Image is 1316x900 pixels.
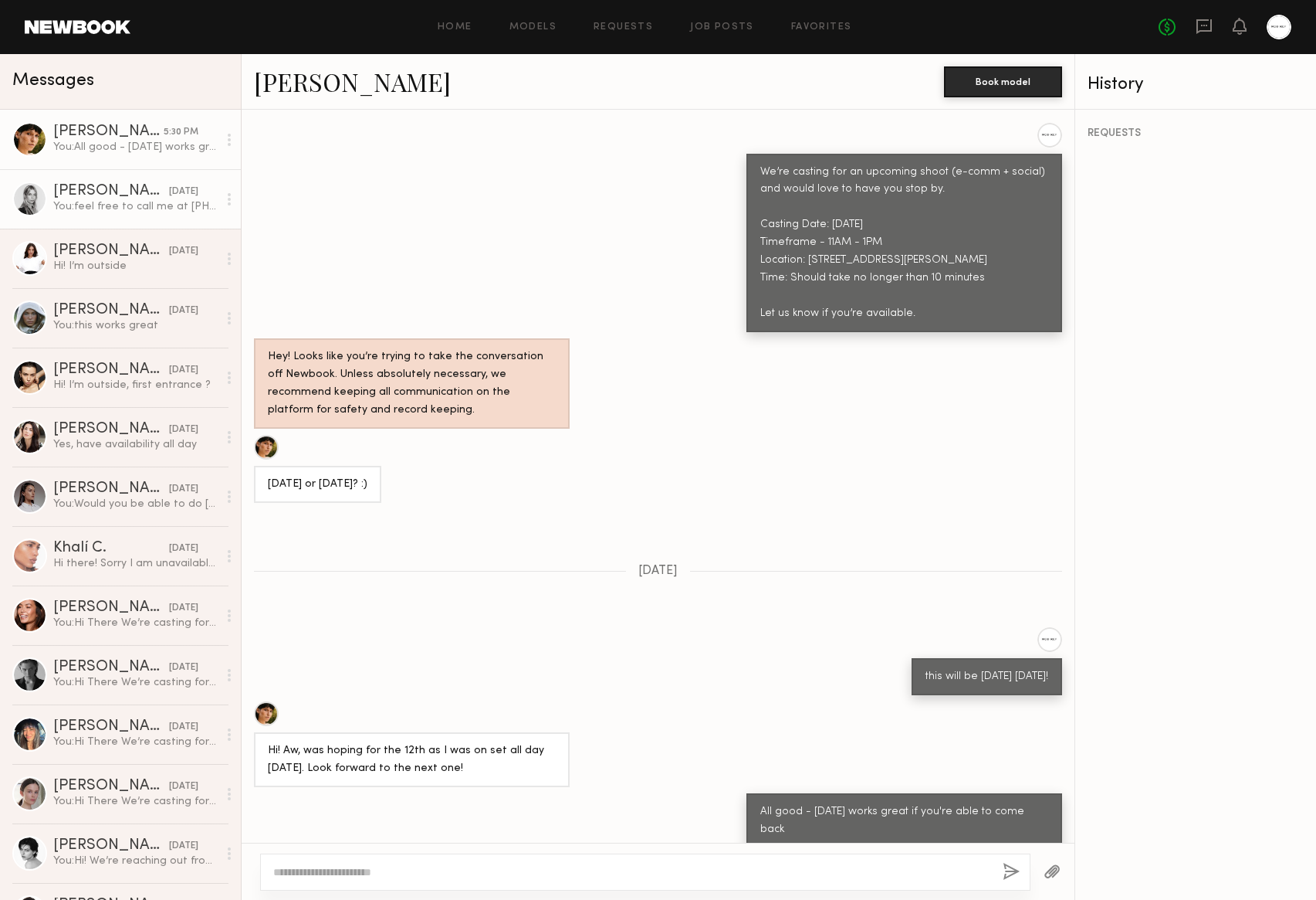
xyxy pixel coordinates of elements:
[53,838,169,854] div: [PERSON_NAME]
[53,184,169,199] div: [PERSON_NAME]
[638,565,678,578] span: [DATE]
[254,65,451,98] a: [PERSON_NAME]
[53,303,169,318] div: [PERSON_NAME]
[53,422,169,437] div: [PERSON_NAME]
[53,556,218,571] div: Hi there! Sorry I am unavailable. I’m in [GEOGRAPHIC_DATA] until 25th
[53,362,169,378] div: [PERSON_NAME]
[944,66,1062,97] button: Book model
[53,378,218,392] div: Hi! I’m outside, first entrance ?
[53,616,218,630] div: You: Hi There We’re casting for an upcoming shoot (e-comm + social) and would love to have you st...
[53,318,218,333] div: You: this works great
[169,601,198,616] div: [DATE]
[12,72,94,90] span: Messages
[944,74,1062,87] a: Book model
[1088,76,1304,93] div: History
[169,482,198,497] div: [DATE]
[169,304,198,318] div: [DATE]
[268,348,556,419] div: Hey! Looks like you’re trying to take the conversation off Newbook. Unless absolutely necessary, ...
[53,437,218,452] div: Yes, have availability all day
[53,259,218,273] div: Hi! I’m outside
[1088,128,1304,139] div: REQUESTS
[268,742,556,778] div: Hi! Aw, was hoping for the 12th as I was on set all day [DATE]. Look forward to the next one!
[53,675,218,690] div: You: Hi There We’re casting for an upcoming shoot (e-comm + social) and would love to have you st...
[53,124,164,140] div: [PERSON_NAME]
[53,794,218,809] div: You: Hi There We’re casting for an upcoming shoot (e-comm + social) and would love to have you st...
[169,720,198,735] div: [DATE]
[53,660,169,675] div: [PERSON_NAME]
[690,22,754,32] a: Job Posts
[53,140,218,155] div: You: All good - [DATE] works great if you're able to come back
[169,661,198,675] div: [DATE]
[791,22,852,32] a: Favorites
[53,199,218,214] div: You: feel free to call me at [PHONE_NUMBER]
[53,854,218,868] div: You: Hi! We’re reaching out from [GEOGRAPHIC_DATA]—we’d love to see if you’re available to stop b...
[169,363,198,378] div: [DATE]
[53,497,218,511] div: You: Would you be able to do [DATE]?
[53,719,169,735] div: [PERSON_NAME]
[594,22,653,32] a: Requests
[509,22,557,32] a: Models
[53,243,169,259] div: [PERSON_NAME]
[169,542,198,556] div: [DATE]
[760,164,1048,324] div: We’re casting for an upcoming shoot (e-comm + social) and would love to have you stop by. Casting...
[53,541,169,556] div: Khalí C.
[268,476,367,494] div: [DATE] or [DATE]? :)
[53,481,169,497] div: [PERSON_NAME]
[169,423,198,437] div: [DATE]
[169,839,198,854] div: [DATE]
[53,735,218,749] div: You: Hi There We’re casting for an upcoming shoot (e-comm + social) and would love to have you st...
[760,803,1048,839] div: All good - [DATE] works great if you're able to come back
[53,779,169,794] div: [PERSON_NAME]
[169,779,198,794] div: [DATE]
[169,244,198,259] div: [DATE]
[438,22,472,32] a: Home
[169,185,198,199] div: [DATE]
[925,668,1048,686] div: this will be [DATE] [DATE]!
[53,600,169,616] div: [PERSON_NAME]
[164,125,198,140] div: 5:30 PM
